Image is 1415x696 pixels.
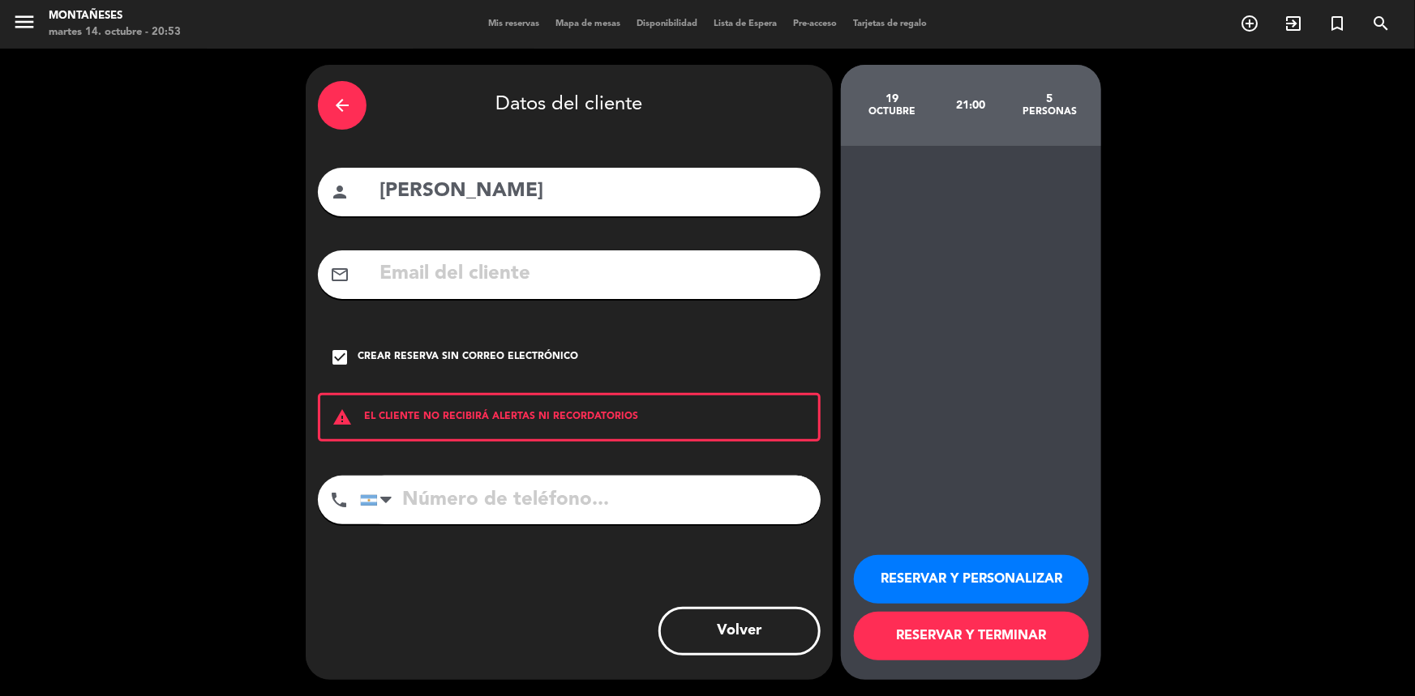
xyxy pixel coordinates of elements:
button: menu [12,10,36,40]
div: Datos del cliente [318,77,821,134]
i: arrow_back [332,96,352,115]
div: 21:00 [932,77,1010,134]
div: octubre [853,105,932,118]
span: Tarjetas de regalo [845,19,935,28]
i: search [1371,14,1391,33]
input: Email del cliente [378,258,808,291]
div: 5 [1010,92,1089,105]
div: martes 14. octubre - 20:53 [49,24,181,41]
i: check_box [330,348,349,367]
div: 19 [853,92,932,105]
div: personas [1010,105,1089,118]
span: Pre-acceso [785,19,845,28]
input: Número de teléfono... [360,476,821,524]
i: phone [329,490,349,510]
span: Mapa de mesas [547,19,628,28]
i: mail_outline [330,265,349,284]
button: RESERVAR Y TERMINAR [854,612,1089,660]
span: Lista de Espera [705,19,785,28]
div: EL CLIENTE NO RECIBIRÁ ALERTAS NI RECORDATORIOS [318,393,821,442]
div: Crear reserva sin correo electrónico [358,349,578,365]
i: turned_in_not [1327,14,1347,33]
i: menu [12,10,36,34]
input: Nombre del cliente [378,175,808,208]
div: Montañeses [49,8,181,24]
span: Mis reservas [480,19,547,28]
i: person [330,182,349,202]
i: exit_to_app [1284,14,1303,33]
button: Volver [658,607,821,655]
div: Argentina: +54 [361,476,398,523]
i: warning [320,408,364,427]
i: add_circle_outline [1240,14,1259,33]
span: Disponibilidad [628,19,705,28]
button: RESERVAR Y PERSONALIZAR [854,555,1089,604]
